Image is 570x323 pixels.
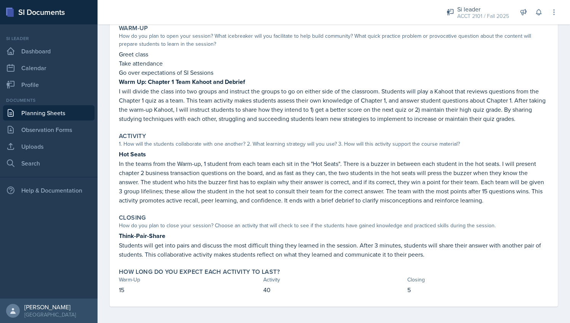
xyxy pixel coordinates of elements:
[119,214,146,222] label: Closing
[263,276,405,284] div: Activity
[119,241,549,259] p: Students will get into pairs and discuss the most difficult thing they learned in the session. Af...
[457,12,509,20] div: ACCT 2101 / Fall 2025
[119,268,280,276] label: How long do you expect each activity to last?
[3,97,94,104] div: Documents
[457,5,509,14] div: Si leader
[119,77,245,86] strong: Warm Up: Chapter 1 Team Kahoot and Debrief
[119,59,549,68] p: Take attendance
[3,156,94,171] a: Search
[3,43,94,59] a: Dashboard
[119,68,549,77] p: Go over expectations of SI Sessions
[3,60,94,76] a: Calendar
[407,276,549,284] div: Closing
[119,50,549,59] p: Greet class
[119,132,146,140] label: Activity
[3,139,94,154] a: Uploads
[119,32,549,48] div: How do you plan to open your session? What icebreaker will you facilitate to help build community...
[119,276,260,284] div: Warm-Up
[3,35,94,42] div: Si leader
[263,285,405,294] p: 40
[119,285,260,294] p: 15
[119,159,549,205] p: In the teams from the Warm-up, 1 student from each team each sit in the "Hot Seats". There is a b...
[24,303,76,311] div: [PERSON_NAME]
[3,183,94,198] div: Help & Documentation
[119,231,165,240] strong: Think-Pair-Share
[407,285,549,294] p: 5
[3,77,94,92] a: Profile
[119,24,148,32] label: Warm-Up
[3,105,94,121] a: Planning Sheets
[119,150,146,159] strong: Hot Seats
[24,311,76,318] div: [GEOGRAPHIC_DATA]
[119,87,549,123] p: I will divide the class into two groups and instruct the groups to go on either side of the class...
[119,140,549,148] div: 1. How will the students collaborate with one another? 2. What learning strategy will you use? 3....
[119,222,549,230] div: How do you plan to close your session? Choose an activity that will check to see if the students ...
[3,122,94,137] a: Observation Forms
